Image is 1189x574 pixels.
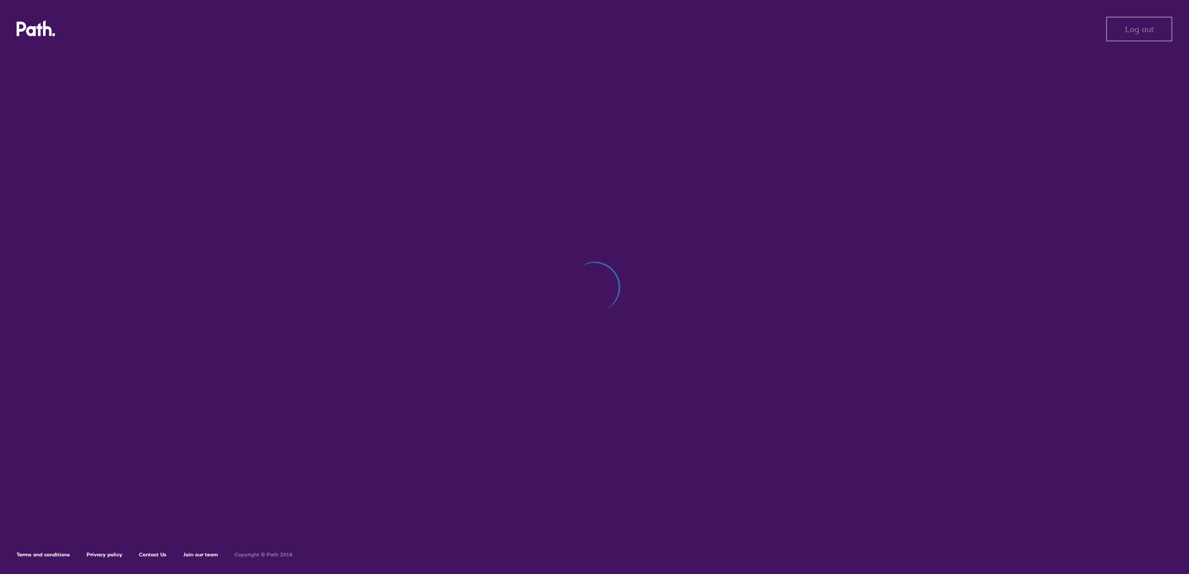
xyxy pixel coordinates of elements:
a: Join our team [183,551,218,558]
a: Privacy policy [87,551,122,558]
a: Contact Us [139,551,167,558]
a: Terms and conditions [17,551,70,558]
button: Log out [1106,17,1172,41]
span: Log out [1125,24,1154,34]
h6: Copyright © Path 2018 [234,552,293,558]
